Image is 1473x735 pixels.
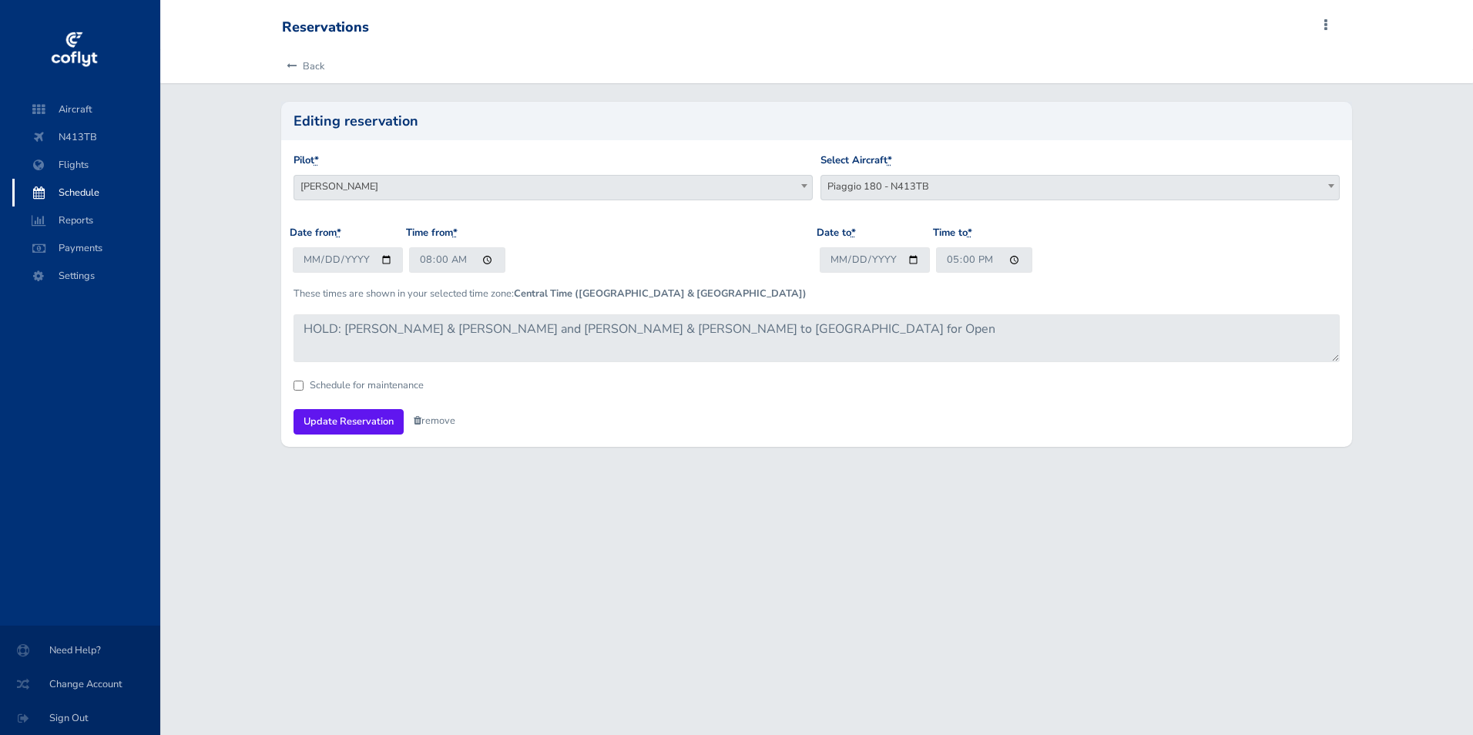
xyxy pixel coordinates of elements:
span: Reports [28,206,145,234]
abbr: required [851,226,856,240]
div: Reservations [282,19,369,36]
span: Change Account [18,670,142,698]
span: Candace Martinez [294,176,812,197]
label: Date to [817,225,856,241]
label: Schedule for maintenance [310,381,424,391]
abbr: required [314,153,319,167]
label: Select Aircraft [820,153,892,169]
h2: Editing reservation [294,114,1340,128]
span: Piaggio 180 - N413TB [821,176,1339,197]
label: Pilot [294,153,319,169]
span: Settings [28,262,145,290]
span: N413TB [28,123,145,151]
span: Need Help? [18,636,142,664]
input: Update Reservation [294,409,404,435]
span: Schedule [28,179,145,206]
p: These times are shown in your selected time zone: [294,286,1340,301]
abbr: required [337,226,341,240]
img: coflyt logo [49,27,99,73]
textarea: HOLD: [PERSON_NAME] & [PERSON_NAME] and [PERSON_NAME] & [PERSON_NAME] to [GEOGRAPHIC_DATA] for Open [294,314,1340,362]
span: Payments [28,234,145,262]
abbr: required [887,153,892,167]
label: Time from [406,225,458,241]
abbr: required [968,226,972,240]
b: Central Time ([GEOGRAPHIC_DATA] & [GEOGRAPHIC_DATA]) [514,287,807,300]
label: Time to [933,225,972,241]
span: Aircraft [28,96,145,123]
span: Flights [28,151,145,179]
abbr: required [453,226,458,240]
span: Candace Martinez [294,175,813,200]
label: Date from [290,225,341,241]
a: Back [282,49,324,83]
span: Sign Out [18,704,142,732]
span: Piaggio 180 - N413TB [820,175,1340,200]
a: remove [414,414,455,428]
